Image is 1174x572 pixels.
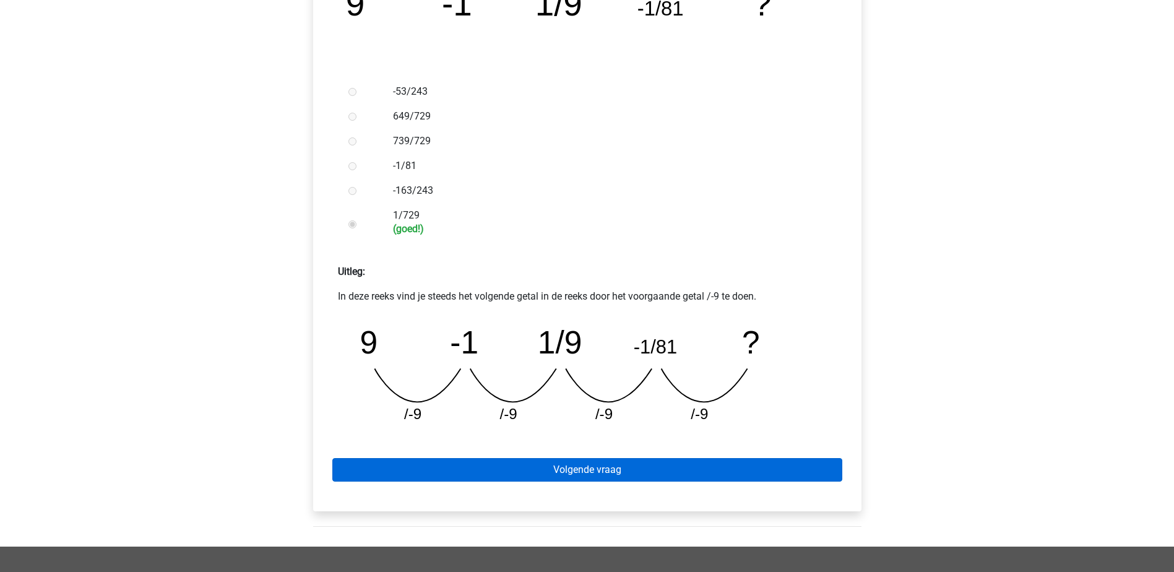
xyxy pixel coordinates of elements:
[332,458,842,482] a: Volgende vraag
[595,405,613,422] tspan: /-9
[393,183,821,198] label: -163/243
[404,405,421,422] tspan: /-9
[338,266,365,277] strong: Uitleg:
[393,84,821,99] label: -53/243
[393,223,821,235] h6: (goed!)
[691,405,709,422] tspan: /-9
[393,109,821,124] label: 649/729
[338,289,837,304] p: In deze reeks vind je steeds het volgende getal in de reeks door het voorgaande getal /-9 te doen.
[538,324,582,360] tspan: 1/9
[634,336,678,358] tspan: -1/81
[743,324,761,360] tspan: ?
[450,324,478,360] tspan: -1
[393,134,821,149] label: 739/729
[500,405,517,422] tspan: /-9
[393,208,821,235] label: 1/729
[393,158,821,173] label: -1/81
[360,324,378,360] tspan: 9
